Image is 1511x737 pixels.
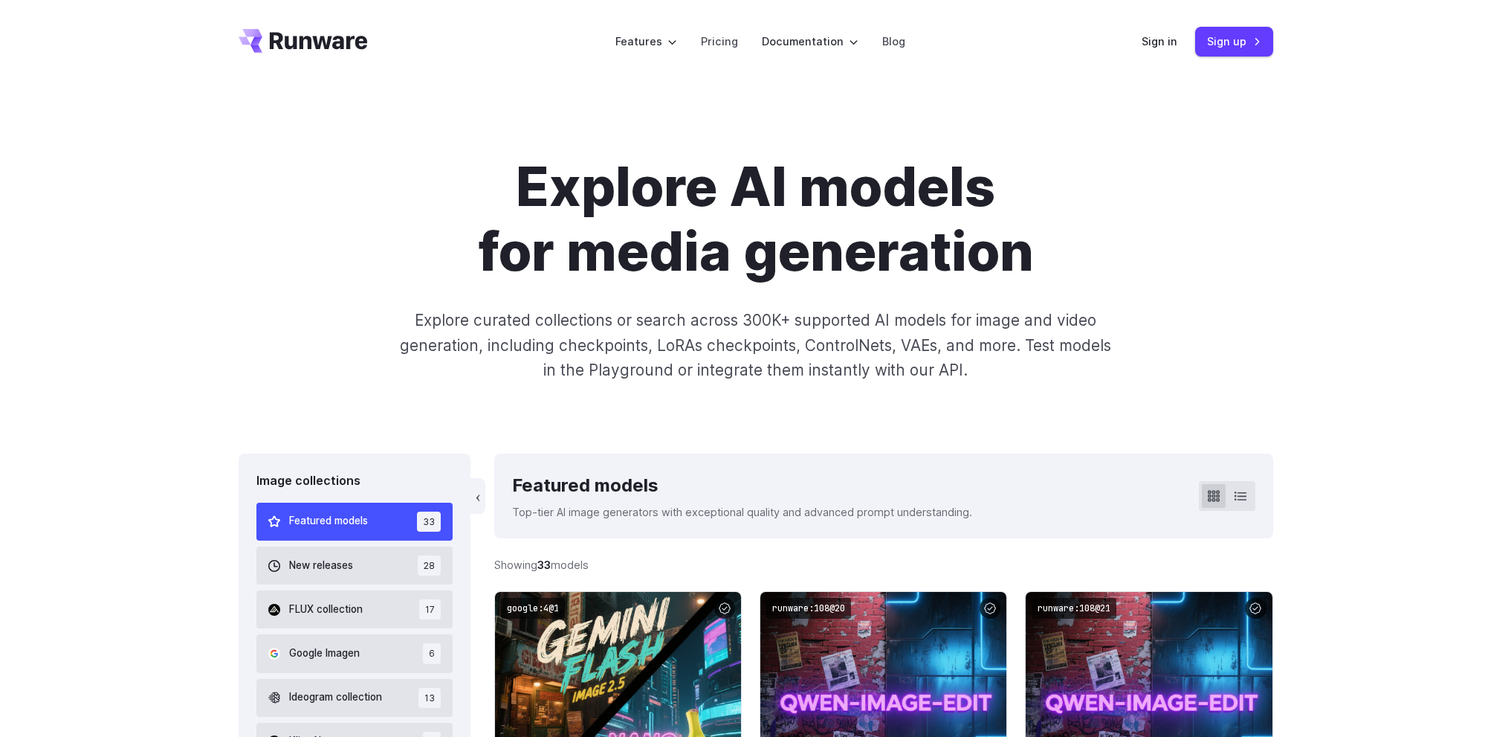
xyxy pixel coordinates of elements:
button: New releases 28 [256,547,453,585]
span: 17 [419,599,441,619]
span: New releases [289,558,353,574]
a: Pricing [701,33,738,50]
p: Top-tier AI image generators with exceptional quality and advanced prompt understanding. [512,503,972,521]
div: Showing models [494,556,589,573]
label: Features [615,33,677,50]
div: Image collections [256,472,453,491]
a: Sign in [1142,33,1177,50]
code: runware:108@20 [766,598,851,619]
button: Featured models 33 [256,503,453,541]
span: Ideogram collection [289,689,382,706]
span: 28 [418,556,441,576]
span: 33 [417,512,441,532]
span: Featured models [289,513,368,530]
strong: 33 [537,559,551,571]
label: Documentation [762,33,858,50]
code: google:4@1 [501,598,565,619]
button: Ideogram collection 13 [256,679,453,717]
a: Blog [882,33,905,50]
span: Google Imagen [289,646,360,662]
button: ‹ [470,478,485,514]
h1: Explore AI models for media generation [342,155,1170,284]
a: Sign up [1195,27,1273,56]
span: 6 [423,643,441,663]
a: Go to / [239,29,368,53]
button: FLUX collection 17 [256,590,453,628]
span: 13 [418,688,441,708]
span: FLUX collection [289,602,363,618]
div: Featured models [512,472,972,500]
button: Google Imagen 6 [256,634,453,672]
code: runware:108@21 [1032,598,1116,619]
p: Explore curated collections or search across 300K+ supported AI models for image and video genera... [393,308,1117,382]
